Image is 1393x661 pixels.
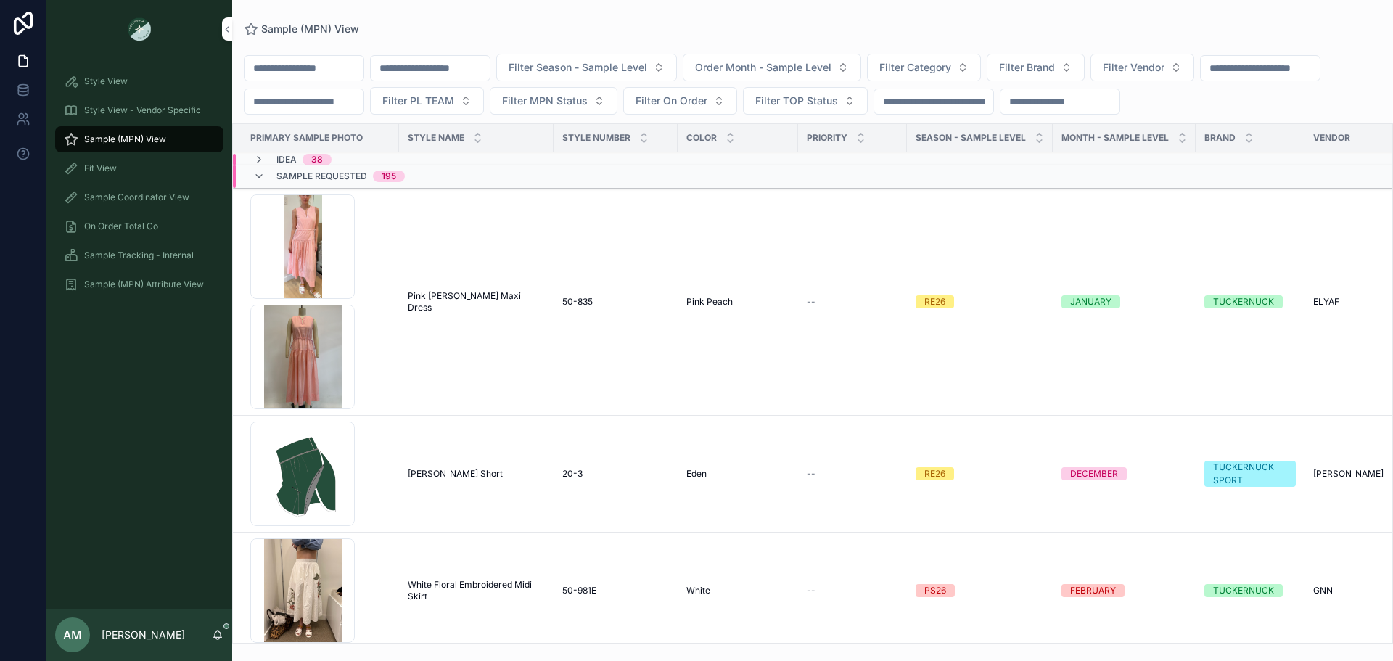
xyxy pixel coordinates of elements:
a: TUCKERNUCK [1204,584,1296,597]
span: GNN [1313,585,1333,596]
a: DECEMBER [1061,467,1187,480]
span: Order Month - Sample Level [695,60,831,75]
span: Sample (MPN) View [84,134,166,145]
span: White [686,585,710,596]
span: Eden [686,468,707,480]
span: AM [63,626,82,644]
div: DECEMBER [1070,467,1118,480]
span: On Order Total Co [84,221,158,232]
span: Style Number [562,132,630,144]
span: 50-981E [562,585,596,596]
a: RE26 [916,467,1044,480]
span: Sample Coordinator View [84,192,189,203]
div: FEBRUARY [1070,584,1116,597]
button: Select Button [867,54,981,81]
a: Eden [686,468,789,480]
a: RE26 [916,295,1044,308]
a: 20-3 [562,468,669,480]
button: Select Button [987,54,1085,81]
span: Sample Requested [276,171,367,182]
span: Filter PL TEAM [382,94,454,108]
a: Sample Coordinator View [55,184,223,210]
a: PS26 [916,584,1044,597]
span: Sample (MPN) View [261,22,359,36]
span: Filter TOP Status [755,94,838,108]
a: 50-835 [562,296,669,308]
span: Color [686,132,717,144]
span: Brand [1204,132,1236,144]
span: Pink Peach [686,296,733,308]
a: TUCKERNUCK [1204,295,1296,308]
span: Filter Category [879,60,951,75]
a: 50-981E [562,585,669,596]
span: Filter MPN Status [502,94,588,108]
span: PRIMARY SAMPLE PHOTO [250,132,363,144]
div: TUCKERNUCK [1213,584,1274,597]
a: FEBRUARY [1061,584,1187,597]
div: TUCKERNUCK SPORT [1213,461,1287,487]
span: Style Name [408,132,464,144]
a: Sample Tracking - Internal [55,242,223,268]
span: Filter On Order [636,94,707,108]
a: Sample (MPN) View [55,126,223,152]
span: Style View [84,75,128,87]
a: On Order Total Co [55,213,223,239]
div: 195 [382,171,396,182]
a: Fit View [55,155,223,181]
span: Filter Brand [999,60,1055,75]
span: Sample (MPN) Attribute View [84,279,204,290]
span: 50-835 [562,296,593,308]
span: Season - Sample Level [916,132,1026,144]
span: Fit View [84,163,117,174]
div: 38 [311,154,323,165]
button: Select Button [623,87,737,115]
span: Idea [276,154,297,165]
button: Select Button [370,87,484,115]
div: RE26 [924,467,945,480]
button: Select Button [496,54,677,81]
span: PRIORITY [807,132,847,144]
button: Select Button [683,54,861,81]
a: JANUARY [1061,295,1187,308]
img: App logo [128,17,151,41]
div: scrollable content [46,58,232,316]
span: -- [807,468,815,480]
span: Sample Tracking - Internal [84,250,194,261]
div: PS26 [924,584,946,597]
button: Select Button [490,87,617,115]
a: -- [807,468,898,480]
span: Vendor [1313,132,1350,144]
div: RE26 [924,295,945,308]
div: TUCKERNUCK [1213,295,1274,308]
a: -- [807,585,898,596]
a: White [686,585,789,596]
span: -- [807,296,815,308]
button: Select Button [743,87,868,115]
span: MONTH - SAMPLE LEVEL [1061,132,1169,144]
span: ELYAF [1313,296,1339,308]
a: Pink [PERSON_NAME] Maxi Dress [408,290,545,313]
span: 20-3 [562,468,583,480]
p: [PERSON_NAME] [102,628,185,642]
span: -- [807,585,815,596]
a: Sample (MPN) View [244,22,359,36]
span: Filter Vendor [1103,60,1164,75]
span: [PERSON_NAME] Short [408,468,503,480]
a: [PERSON_NAME] Short [408,468,545,480]
a: TUCKERNUCK SPORT [1204,461,1296,487]
button: Select Button [1090,54,1194,81]
span: [PERSON_NAME] [1313,468,1384,480]
a: Pink Peach [686,296,789,308]
span: Filter Season - Sample Level [509,60,647,75]
div: JANUARY [1070,295,1111,308]
span: Style View - Vendor Specific [84,104,201,116]
a: Style View - Vendor Specific [55,97,223,123]
a: Style View [55,68,223,94]
a: White Floral Embroidered Midi Skirt [408,579,545,602]
a: Sample (MPN) Attribute View [55,271,223,297]
a: -- [807,296,898,308]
